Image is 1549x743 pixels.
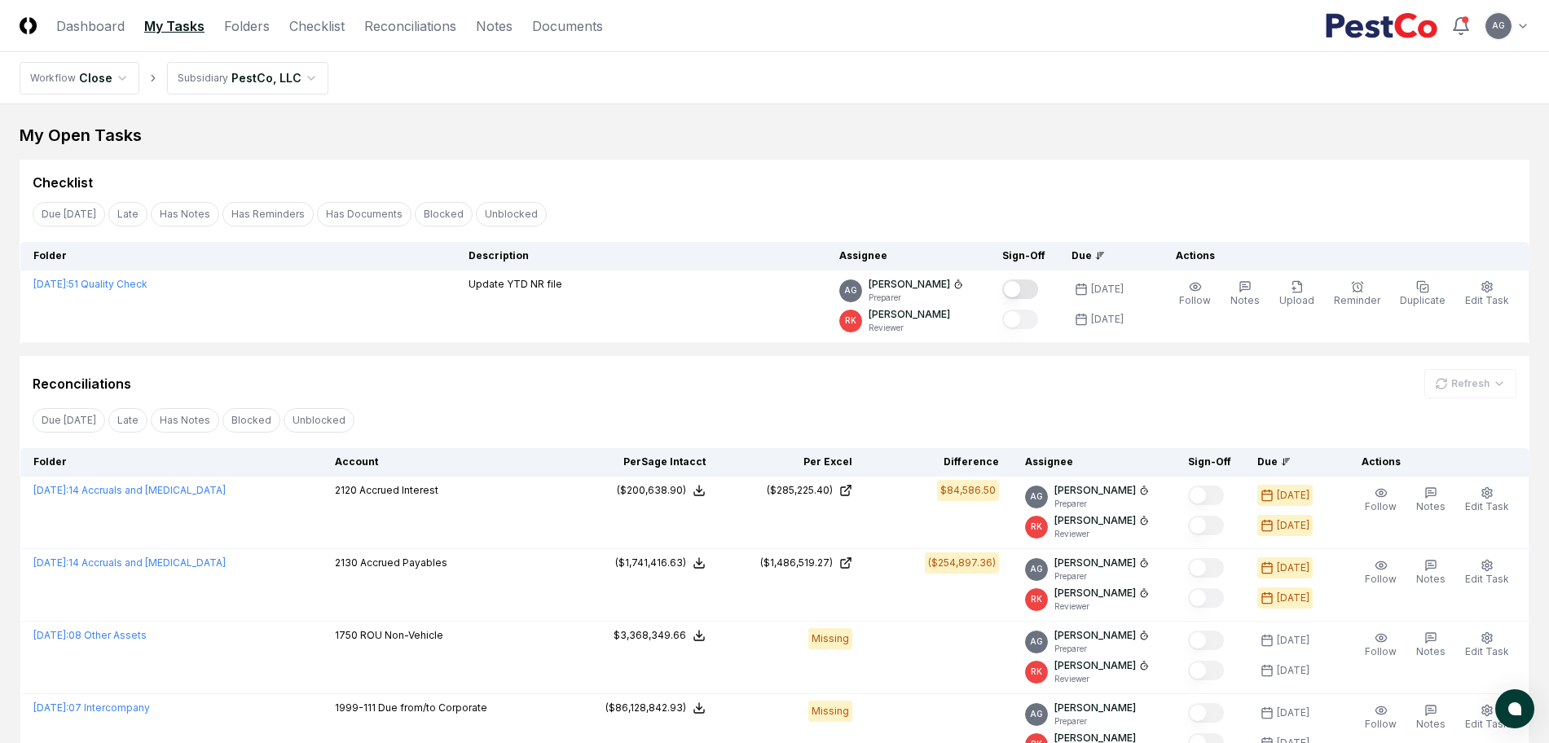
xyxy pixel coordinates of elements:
p: Preparer [1054,498,1149,510]
button: Mark complete [1188,631,1224,650]
span: AG [1030,563,1043,575]
span: AG [1030,490,1043,503]
div: Missing [808,628,852,649]
a: ($1,486,519.27) [732,556,852,570]
a: My Tasks [144,16,205,36]
div: [DATE] [1277,633,1309,648]
img: PestCo logo [1325,13,1438,39]
span: RK [1031,593,1042,605]
img: Logo [20,17,37,34]
button: Late [108,202,147,226]
button: Mark complete [1002,310,1038,329]
div: ($285,225.40) [767,483,833,498]
button: Edit Task [1462,556,1512,590]
p: [PERSON_NAME] [869,277,950,292]
span: 1999-111 [335,701,376,714]
a: [DATE]:14 Accruals and [MEDICAL_DATA] [33,556,226,569]
button: Edit Task [1462,701,1512,735]
button: Late [108,408,147,433]
p: [PERSON_NAME] [1054,483,1136,498]
a: [DATE]:14 Accruals and [MEDICAL_DATA] [33,484,226,496]
span: [DATE] : [33,484,68,496]
button: Reminder [1331,277,1384,311]
button: Blocked [415,202,473,226]
div: [DATE] [1277,518,1309,533]
span: Reminder [1334,294,1380,306]
p: [PERSON_NAME] [1054,513,1136,528]
button: Notes [1413,701,1449,735]
button: Upload [1276,277,1318,311]
span: RK [845,314,856,327]
button: ($86,128,842.93) [605,701,706,715]
span: 1750 [335,629,358,641]
div: ($1,741,416.63) [615,556,686,570]
div: $84,586.50 [940,483,996,498]
div: [DATE] [1277,488,1309,503]
span: Accrued Interest [359,484,438,496]
span: 2130 [335,556,358,569]
a: Checklist [289,16,345,36]
button: Edit Task [1462,628,1512,662]
a: [DATE]:08 Other Assets [33,629,147,641]
th: Sign-Off [1175,448,1244,477]
button: Edit Task [1462,277,1512,311]
button: Duplicate [1397,277,1449,311]
button: Has Reminders [222,202,314,226]
div: [DATE] [1277,663,1309,678]
a: [DATE]:51 Quality Check [33,278,147,290]
p: [PERSON_NAME] [1054,556,1136,570]
button: Mark complete [1002,279,1038,299]
span: Duplicate [1400,294,1446,306]
button: Unblocked [284,408,354,433]
a: Notes [476,16,513,36]
div: Subsidiary [178,71,228,86]
span: Notes [1416,573,1446,585]
span: Follow [1365,500,1397,512]
th: Difference [865,448,1012,477]
div: Due [1072,248,1137,263]
button: Mark complete [1188,558,1224,578]
button: ($200,638.90) [617,483,706,498]
button: Blocked [222,408,280,433]
span: Upload [1279,294,1314,306]
p: Update YTD NR file [469,277,562,292]
a: ($285,225.40) [732,483,852,498]
p: [PERSON_NAME] [1054,628,1136,643]
a: [DATE]:07 Intercompany [33,701,150,714]
p: Preparer [869,292,963,304]
a: Folders [224,16,270,36]
a: Documents [532,16,603,36]
p: Preparer [1054,643,1149,655]
span: AG [844,284,857,297]
button: Edit Task [1462,483,1512,517]
button: Notes [1413,483,1449,517]
button: Follow [1176,277,1214,311]
button: Has Notes [151,408,219,433]
div: [DATE] [1091,282,1124,297]
span: Edit Task [1465,500,1509,512]
span: Notes [1416,645,1446,657]
span: [DATE] : [33,278,68,290]
button: Has Documents [317,202,411,226]
span: AG [1492,20,1505,32]
div: [DATE] [1091,312,1124,327]
button: Due Today [33,408,105,433]
p: [PERSON_NAME] [1054,701,1136,715]
a: Dashboard [56,16,125,36]
p: Preparer [1054,715,1136,728]
span: Notes [1230,294,1260,306]
span: 2120 [335,484,357,496]
div: Checklist [33,173,93,192]
p: Reviewer [1054,673,1149,685]
button: Mark complete [1188,486,1224,505]
p: [PERSON_NAME] [869,307,950,322]
span: RK [1031,521,1042,533]
span: Notes [1416,500,1446,512]
th: Description [455,242,826,270]
div: [DATE] [1277,706,1309,720]
span: Follow [1365,573,1397,585]
span: Edit Task [1465,294,1509,306]
div: Actions [1349,455,1516,469]
div: Workflow [30,71,76,86]
div: Missing [808,701,852,722]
